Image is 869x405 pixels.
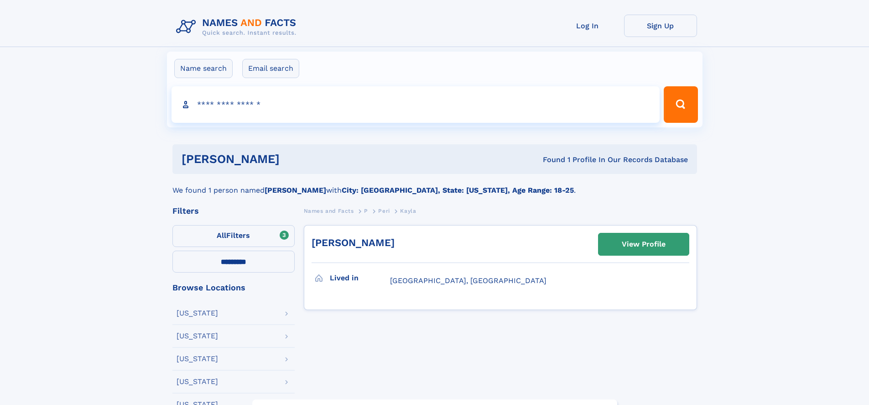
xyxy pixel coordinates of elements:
[378,208,390,214] span: Peri
[177,332,218,340] div: [US_STATE]
[172,225,295,247] label: Filters
[342,186,574,195] b: City: [GEOGRAPHIC_DATA], State: [US_STATE], Age Range: 18-25
[312,237,395,248] a: [PERSON_NAME]
[172,86,660,123] input: search input
[551,15,624,37] a: Log In
[172,207,295,215] div: Filters
[411,155,688,165] div: Found 1 Profile In Our Records Database
[172,174,697,196] div: We found 1 person named with .
[364,205,368,216] a: P
[598,233,689,255] a: View Profile
[390,276,546,285] span: [GEOGRAPHIC_DATA], [GEOGRAPHIC_DATA]
[177,310,218,317] div: [US_STATE]
[172,284,295,292] div: Browse Locations
[182,153,411,165] h1: [PERSON_NAME]
[330,270,390,286] h3: Lived in
[400,208,416,214] span: Kayla
[622,234,666,255] div: View Profile
[624,15,697,37] a: Sign Up
[664,86,697,123] button: Search Button
[177,378,218,385] div: [US_STATE]
[172,15,304,39] img: Logo Names and Facts
[177,355,218,363] div: [US_STATE]
[364,208,368,214] span: P
[174,59,233,78] label: Name search
[265,186,326,195] b: [PERSON_NAME]
[242,59,299,78] label: Email search
[378,205,390,216] a: Peri
[304,205,354,216] a: Names and Facts
[217,231,226,240] span: All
